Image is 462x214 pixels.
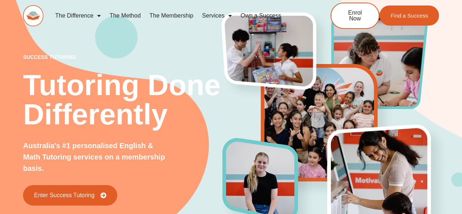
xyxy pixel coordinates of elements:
[236,7,286,24] a: Own a Success
[51,7,306,24] nav: Menu
[105,7,145,24] a: The Method
[145,7,198,24] a: The Membership
[198,7,236,24] a: Services
[342,10,368,22] span: Enrol Now
[23,71,222,129] h2: Tutoring Done Differently
[23,55,222,60] p: success tutoring
[23,140,169,174] p: Australia's #1 personalised English & Math Tutoring services on a membership basis.
[34,192,94,198] span: Enter Success Tutoring
[390,13,428,18] span: Find a Success
[51,7,105,24] a: The Difference
[331,3,379,29] a: Enrol Now
[379,5,439,26] a: Find a Success
[23,185,117,206] a: Enter Success Tutoring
